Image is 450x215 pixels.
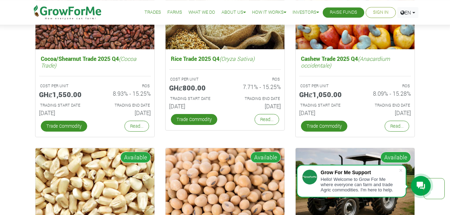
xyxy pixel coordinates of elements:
a: Read... [255,114,279,125]
span: Available [250,152,281,163]
p: Estimated Trading Start Date [170,96,219,102]
h6: 8.09% - 15.28% [360,90,411,97]
p: Estimated Trading End Date [231,96,280,102]
p: Estimated Trading Start Date [40,102,89,108]
a: Trade Commodity [41,121,87,132]
a: Read... [385,121,409,132]
h6: [DATE] [299,109,350,116]
a: EN [397,7,418,18]
i: (Anacardium occidentale) [301,55,390,69]
a: Read... [124,121,149,132]
a: About Us [221,9,246,16]
div: Grow For Me Support [321,170,399,175]
p: Estimated Trading End Date [101,102,150,108]
h6: [DATE] [100,109,151,116]
a: How it Works [252,9,286,16]
div: Hello! Welcome to Grow For Me where everyone can farm and trade Agric commodities. I'm here to help. [321,177,399,192]
a: Trade Commodity [301,121,347,132]
h5: GHȼ1,550.00 [39,90,90,99]
h6: 7.71% - 15.25% [230,83,281,90]
p: COST PER UNIT [40,83,89,89]
h6: [DATE] [39,109,90,116]
span: Available [380,152,411,163]
a: Raise Funds [330,9,357,16]
h6: [DATE] [230,103,281,109]
p: COST PER UNIT [170,76,219,82]
a: Sign In [373,9,388,16]
h5: GHȼ800.00 [169,83,220,92]
p: ROS [231,76,280,82]
a: What We Do [188,9,215,16]
h5: GHȼ1,050.00 [299,90,350,99]
a: Farms [167,9,182,16]
p: ROS [101,83,150,89]
h5: Rice Trade 2025 Q4 [169,53,281,64]
h6: 8.93% - 15.25% [100,90,151,97]
a: Trades [144,9,161,16]
p: COST PER UNIT [300,83,349,89]
p: ROS [361,83,410,89]
p: Estimated Trading Start Date [300,102,349,108]
a: Investors [292,9,319,16]
p: Estimated Trading End Date [361,102,410,108]
h5: Cocoa/Shearnut Trade 2025 Q4 [39,53,151,70]
i: (Cocoa Trade) [41,55,136,69]
a: Trade Commodity [171,114,217,125]
h6: [DATE] [169,103,220,109]
h6: [DATE] [360,109,411,116]
span: Available [120,152,151,163]
h5: Cashew Trade 2025 Q4 [299,53,411,70]
i: (Oryza Sativa) [219,55,255,62]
